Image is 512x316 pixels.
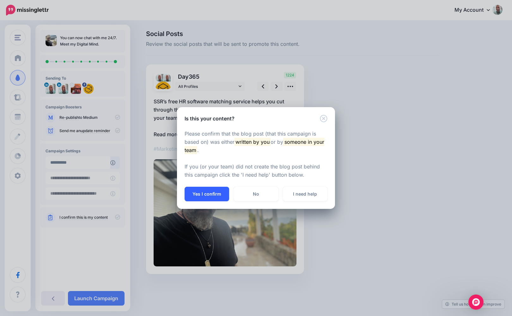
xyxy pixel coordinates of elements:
a: I need help [283,187,327,201]
a: No [234,187,278,201]
div: Open Intercom Messenger [468,295,484,310]
mark: someone in your team [185,138,324,154]
h5: Is this your content? [185,115,235,122]
mark: written by you [235,138,271,146]
button: Close [320,115,327,123]
button: Yes I confirm [185,187,229,201]
p: Please confirm that the blog post (that this campaign is based on) was either or by . If you (or ... [185,130,327,179]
